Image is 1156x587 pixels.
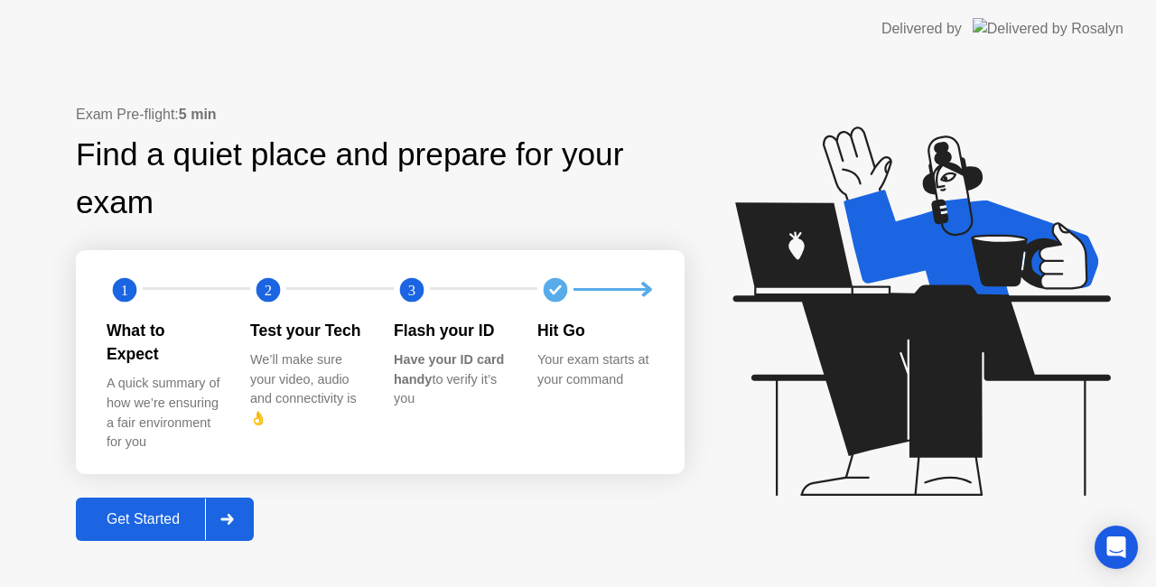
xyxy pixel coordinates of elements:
div: A quick summary of how we’re ensuring a fair environment for you [107,374,221,452]
div: Your exam starts at your command [537,350,652,389]
div: Exam Pre-flight: [76,104,685,126]
b: Have your ID card handy [394,352,504,387]
img: Delivered by Rosalyn [973,18,1123,39]
div: Flash your ID [394,319,508,342]
button: Get Started [76,498,254,541]
div: Hit Go [537,319,652,342]
div: Delivered by [881,18,962,40]
div: Test your Tech [250,319,365,342]
div: We’ll make sure your video, audio and connectivity is 👌 [250,350,365,428]
text: 2 [265,281,272,298]
div: Find a quiet place and prepare for your exam [76,131,685,227]
div: What to Expect [107,319,221,367]
text: 3 [408,281,415,298]
b: 5 min [179,107,217,122]
div: to verify it’s you [394,350,508,409]
div: Get Started [81,511,205,527]
div: Open Intercom Messenger [1095,526,1138,569]
text: 1 [121,281,128,298]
